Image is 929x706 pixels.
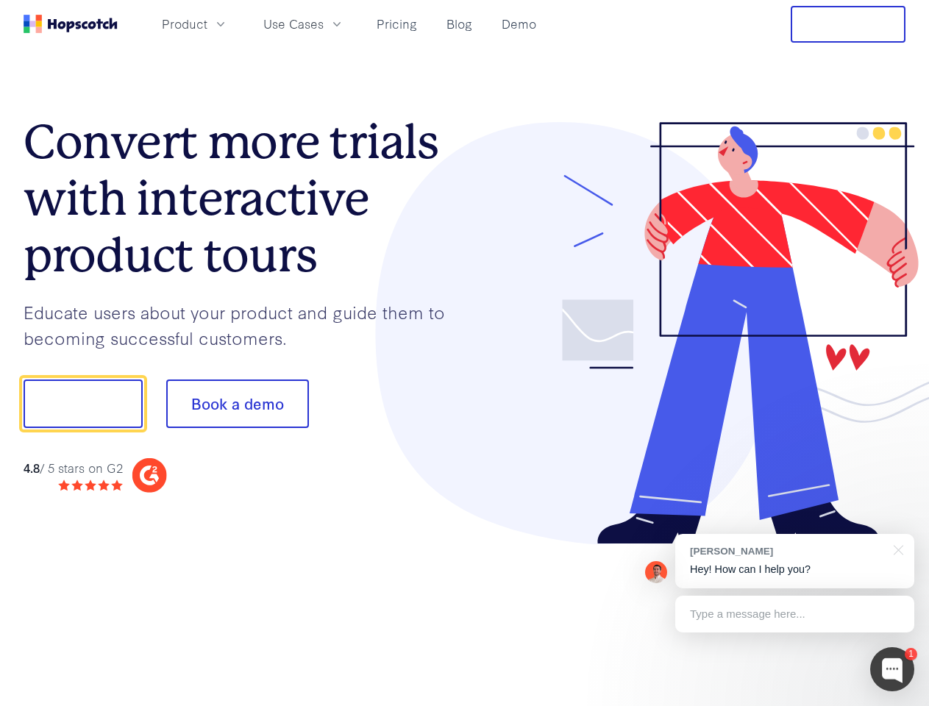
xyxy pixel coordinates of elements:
div: 1 [905,648,917,660]
h1: Convert more trials with interactive product tours [24,114,465,283]
a: Demo [496,12,542,36]
button: Show me! [24,379,143,428]
a: Home [24,15,118,33]
div: [PERSON_NAME] [690,544,885,558]
button: Book a demo [166,379,309,428]
a: Pricing [371,12,423,36]
button: Product [153,12,237,36]
div: Type a message here... [675,596,914,632]
img: Mark Spera [645,561,667,583]
div: / 5 stars on G2 [24,459,123,477]
p: Hey! How can I help you? [690,562,900,577]
button: Free Trial [791,6,905,43]
a: Blog [441,12,478,36]
strong: 4.8 [24,459,40,476]
span: Product [162,15,207,33]
span: Use Cases [263,15,324,33]
button: Use Cases [255,12,353,36]
p: Educate users about your product and guide them to becoming successful customers. [24,299,465,350]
